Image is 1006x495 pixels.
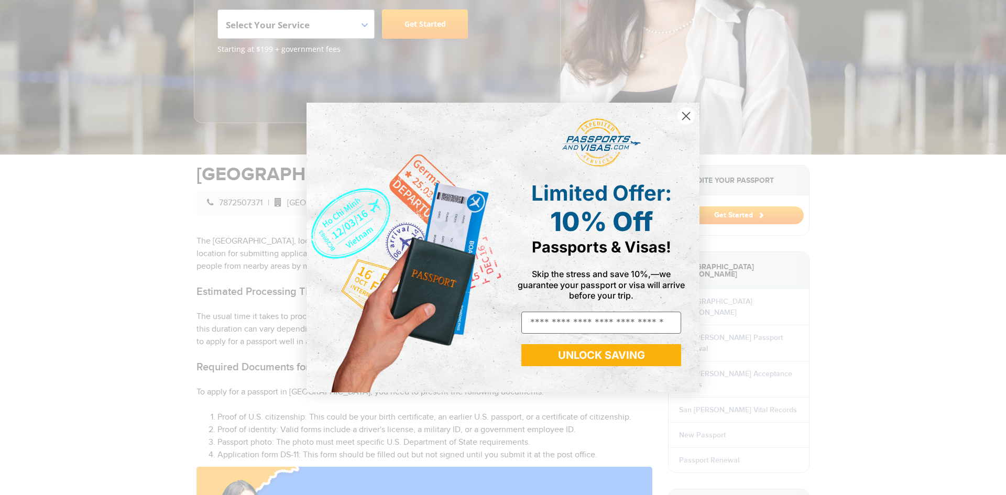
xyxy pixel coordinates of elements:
span: Skip the stress and save 10%,—we guarantee your passport or visa will arrive before your trip. [518,269,685,300]
img: passports and visas [562,118,641,168]
span: Limited Offer: [531,180,672,206]
button: UNLOCK SAVING [521,344,681,366]
span: 10% Off [550,206,653,237]
button: Close dialog [677,107,695,125]
img: de9cda0d-0715-46ca-9a25-073762a91ba7.png [307,103,503,392]
span: Passports & Visas! [532,238,671,256]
